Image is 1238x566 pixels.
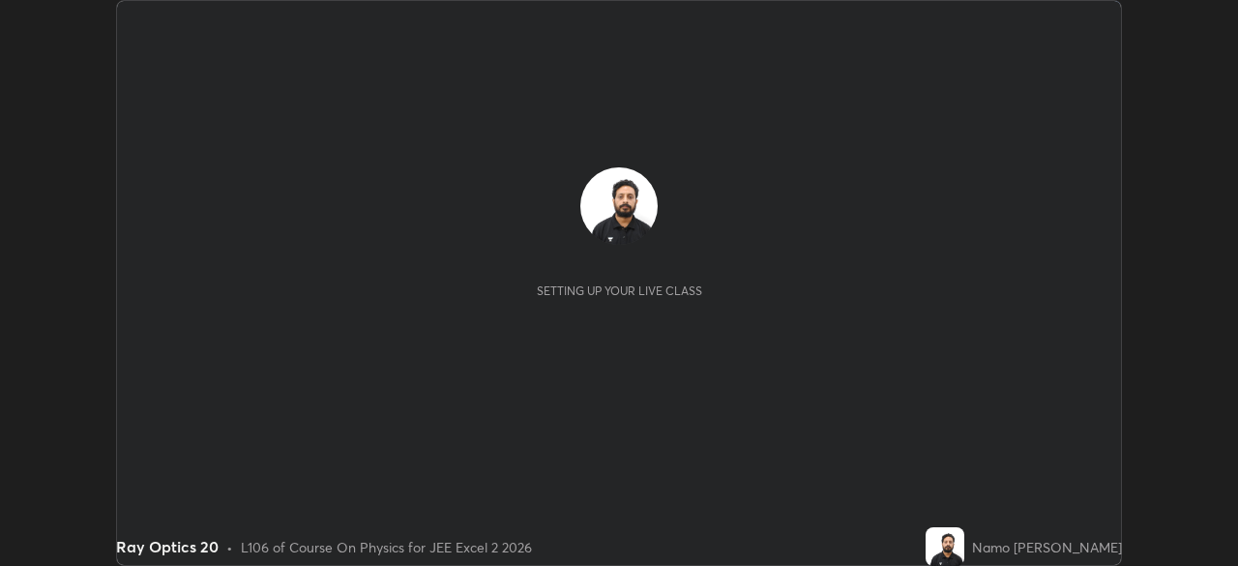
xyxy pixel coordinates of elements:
[241,537,532,557] div: L106 of Course On Physics for JEE Excel 2 2026
[226,537,233,557] div: •
[537,283,702,298] div: Setting up your live class
[972,537,1122,557] div: Namo [PERSON_NAME]
[116,535,219,558] div: Ray Optics 20
[580,167,658,245] img: 436b37f31ff54e2ebab7161bc7e43244.jpg
[926,527,964,566] img: 436b37f31ff54e2ebab7161bc7e43244.jpg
